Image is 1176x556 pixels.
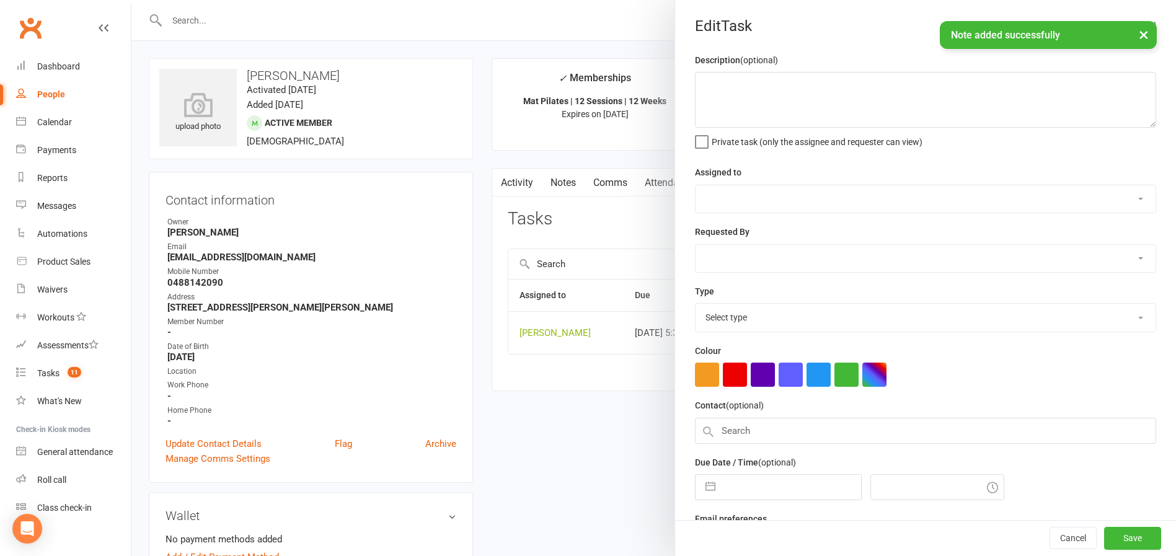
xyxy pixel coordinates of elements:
label: Requested By [695,225,749,239]
a: Messages [16,192,131,220]
label: Contact [695,399,764,412]
div: People [37,89,65,99]
input: Search [695,418,1156,444]
label: Colour [695,344,721,358]
a: Reports [16,164,131,192]
a: Tasks 11 [16,360,131,387]
label: Due Date / Time [695,456,796,469]
a: Dashboard [16,53,131,81]
label: Assigned to [695,165,741,179]
a: Class kiosk mode [16,494,131,522]
div: Assessments [37,340,99,350]
div: Reports [37,173,68,183]
a: Automations [16,220,131,248]
small: (optional) [726,400,764,410]
div: Product Sales [37,257,91,267]
div: Dashboard [37,61,80,71]
label: Description [695,53,778,67]
div: Roll call [37,475,66,485]
a: What's New [16,387,131,415]
div: Note added successfully [940,21,1157,49]
a: Calendar [16,108,131,136]
a: Roll call [16,466,131,494]
div: What's New [37,396,82,406]
div: Calendar [37,117,72,127]
span: 11 [68,367,81,377]
div: General attendance [37,447,113,457]
button: Save [1104,527,1161,550]
button: × [1133,21,1155,48]
label: Type [695,285,714,298]
div: Open Intercom Messenger [12,514,42,544]
div: Workouts [37,312,74,322]
a: Waivers [16,276,131,304]
div: Class check-in [37,503,92,513]
a: General attendance kiosk mode [16,438,131,466]
a: Workouts [16,304,131,332]
div: Payments [37,145,76,155]
a: Payments [16,136,131,164]
a: People [16,81,131,108]
div: Edit Task [675,17,1176,35]
div: Tasks [37,368,60,378]
div: Waivers [37,285,68,294]
small: (optional) [740,55,778,65]
a: Assessments [16,332,131,360]
div: Messages [37,201,76,211]
div: Automations [37,229,87,239]
small: (optional) [758,457,796,467]
button: Cancel [1050,527,1097,550]
label: Email preferences [695,512,767,526]
a: Product Sales [16,248,131,276]
a: Clubworx [15,12,46,43]
span: Private task (only the assignee and requester can view) [712,133,922,147]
